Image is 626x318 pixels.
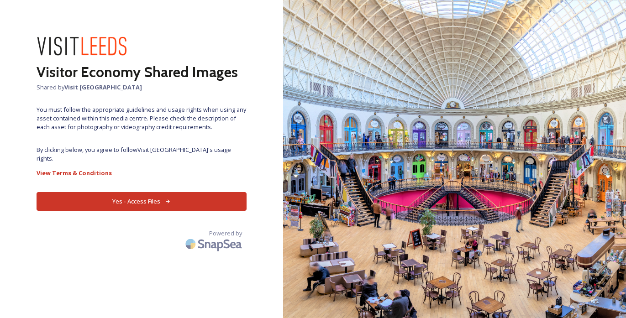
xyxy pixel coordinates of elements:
[37,36,128,57] img: download%20(2).png
[37,192,247,211] button: Yes - Access Files
[37,61,247,83] h2: Visitor Economy Shared Images
[64,83,142,91] strong: Visit [GEOGRAPHIC_DATA]
[37,146,247,163] span: By clicking below, you agree to follow Visit [GEOGRAPHIC_DATA] 's usage rights.
[183,233,247,255] img: SnapSea Logo
[37,169,112,177] strong: View Terms & Conditions
[37,167,247,178] a: View Terms & Conditions
[37,105,247,132] span: You must follow the appropriate guidelines and usage rights when using any asset contained within...
[37,83,247,92] span: Shared by
[209,229,242,238] span: Powered by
